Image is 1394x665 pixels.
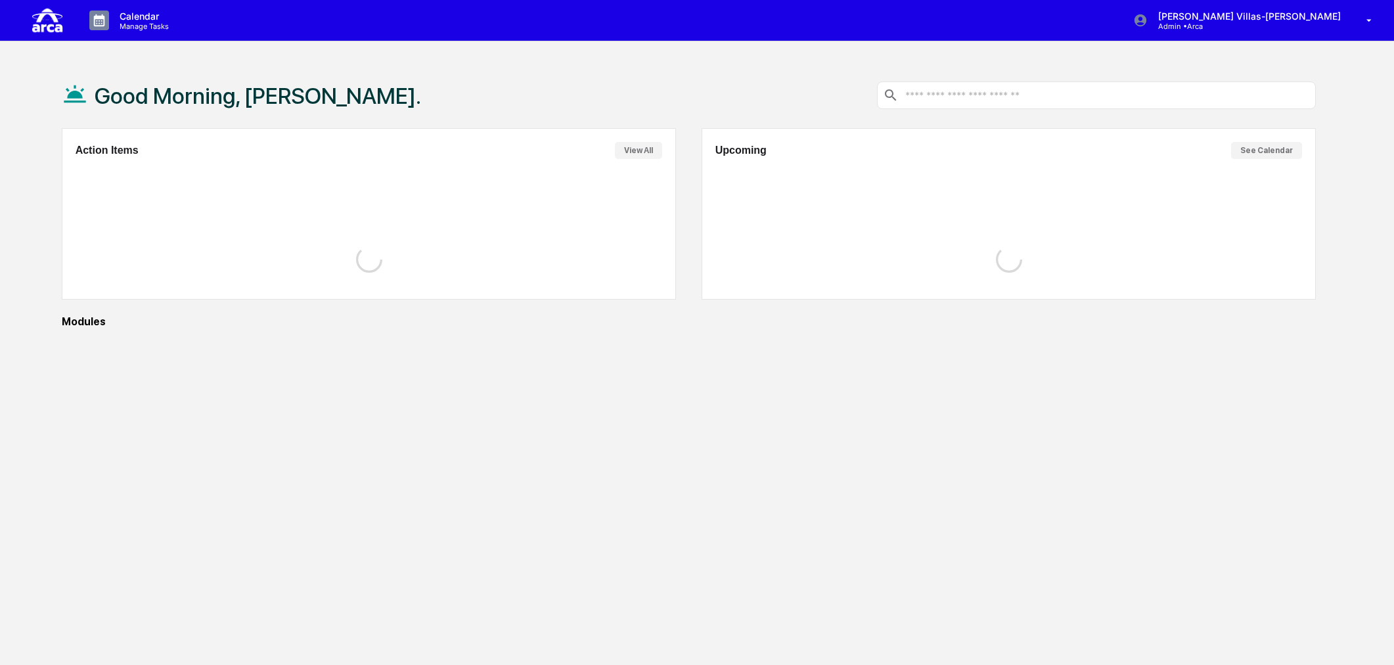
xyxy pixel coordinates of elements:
button: See Calendar [1231,142,1302,159]
img: logo [32,5,63,35]
button: View All [615,142,662,159]
p: Manage Tasks [109,22,175,31]
h2: Upcoming [715,145,767,156]
div: Modules [62,315,1316,328]
p: [PERSON_NAME] Villas-[PERSON_NAME] [1148,11,1347,22]
p: Admin • Arca [1148,22,1270,31]
h1: Good Morning, [PERSON_NAME]. [95,83,421,109]
p: Calendar [109,11,175,22]
h2: Action Items [76,145,139,156]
